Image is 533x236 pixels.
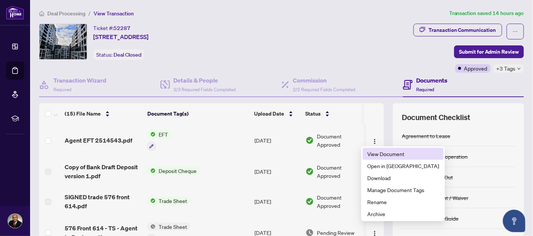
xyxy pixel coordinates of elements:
img: Document Status [306,136,314,144]
span: Archive [367,210,439,218]
th: Document Tag(s) [144,103,251,124]
span: Open in [GEOGRAPHIC_DATA] [367,162,439,170]
span: 2/2 Required Fields Completed [293,87,355,92]
td: [DATE] [251,124,303,156]
img: Document Status [306,197,314,206]
span: Status [305,110,321,118]
span: View Document [367,150,439,158]
span: Document Checklist [402,112,470,123]
li: / [88,9,91,18]
span: Manage Document Tags [367,186,439,194]
button: Transaction Communication [413,24,502,36]
button: Logo [369,134,381,146]
img: Status Icon [147,167,156,175]
span: +3 Tags [497,64,516,73]
span: ellipsis [513,29,518,34]
span: Rename [367,198,439,206]
span: Deal Processing [47,10,85,17]
span: Upload Date [254,110,284,118]
th: (15) File Name [62,103,144,124]
span: down [517,67,521,71]
h4: Details & People [174,76,236,85]
h4: Documents [416,76,448,85]
span: EFT [156,130,171,138]
img: IMG-C12281381_1.jpg [39,24,87,59]
span: 52287 [114,25,130,32]
span: [STREET_ADDRESS] [93,32,148,41]
button: Open asap [503,210,525,232]
span: Document Approved [317,163,363,180]
div: Transaction Communication [429,24,496,36]
span: Document Approved [317,132,363,149]
td: [DATE] [251,186,303,216]
span: Trade Sheet [156,222,190,231]
span: Submit for Admin Review [459,46,519,58]
span: Trade Sheet [156,197,190,205]
span: (15) File Name [65,110,101,118]
img: Status Icon [147,222,156,231]
td: [DATE] [251,156,303,186]
h4: Commission [293,76,355,85]
button: Status IconEFT [147,130,171,150]
th: Status [302,103,366,124]
span: 3/3 Required Fields Completed [174,87,236,92]
span: SIGNED trade 576 front 614.pdf [65,192,141,210]
div: Status: [93,50,144,60]
article: Transaction saved 14 hours ago [449,9,524,18]
span: home [39,11,44,16]
img: Status Icon [147,130,156,138]
span: Copy of Bank Draft Deposit version 1.pdf [65,162,141,180]
img: Document Status [306,167,314,176]
img: Logo [372,138,378,144]
button: Status IconTrade Sheet [147,197,190,205]
button: Submit for Admin Review [454,45,524,58]
div: Agreement to Lease [402,132,450,140]
span: Document Approved [317,193,363,210]
img: Status Icon [147,197,156,205]
span: View Transaction [94,10,134,17]
span: Agent EFT 2514543.pdf [65,136,132,145]
th: Upload Date [251,103,302,124]
span: Required [53,87,71,92]
h4: Transaction Wizard [53,76,106,85]
span: Required [416,87,435,92]
span: Deposit Cheque [156,167,200,175]
button: Status IconDeposit Cheque [147,167,200,175]
img: Profile Icon [8,214,22,228]
span: Deal Closed [114,51,141,58]
img: logo [6,6,24,20]
span: Download [367,174,439,182]
div: Ticket #: [93,24,130,32]
span: Approved [464,64,488,72]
